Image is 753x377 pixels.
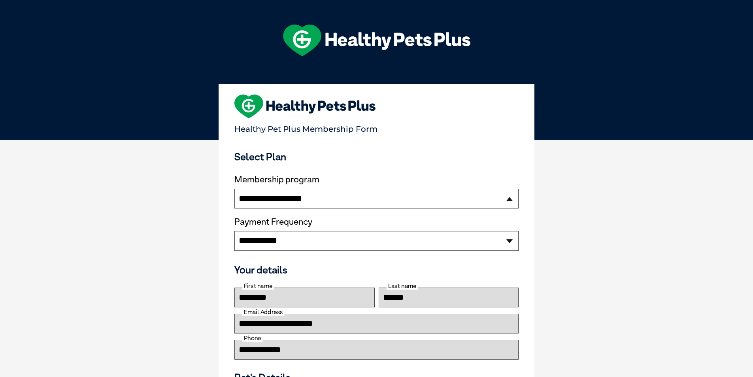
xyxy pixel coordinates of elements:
img: heart-shape-hpp-logo-large.png [234,95,376,118]
label: Last name [387,282,418,290]
label: First name [242,282,274,290]
p: Healthy Pet Plus Membership Form [234,121,519,134]
label: Email Address [242,309,284,316]
h3: Select Plan [234,151,519,163]
label: Membership program [234,174,519,185]
label: Phone [242,335,262,342]
img: hpp-logo-landscape-green-white.png [283,25,470,56]
label: Payment Frequency [234,217,312,227]
h3: Your details [234,264,519,276]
